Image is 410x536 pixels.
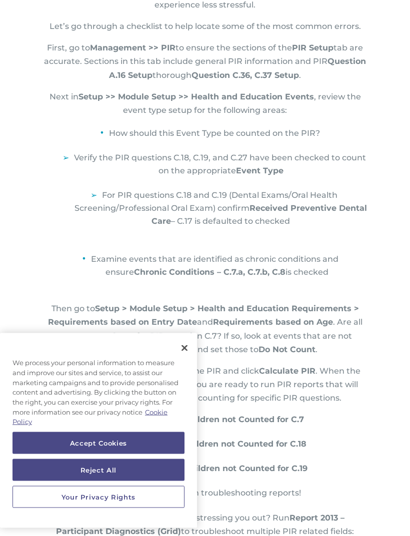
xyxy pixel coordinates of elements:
[41,90,369,125] p: Next in , review the event type setup for the following areas:
[151,204,367,226] strong: Received Preventive Dental Care
[41,302,369,365] p: Then go to and . Are all events set to for PIR question C.7? If so, look at events that are not r...
[49,487,369,500] p: are excellent Health troubleshooting reports!
[56,251,369,291] li: Examine events that are identified as chronic conditions and ensure is checked
[56,125,369,152] li: How should this Event Type be counted on the PIR?
[213,318,333,327] strong: Requirements based on Age
[41,365,369,414] p: Now in , open the PIR and click . When the calculation is complete, click . You are ready to run ...
[12,459,184,481] button: Reject All
[41,41,369,90] p: First, go to to ensure the sections of the tab are accurate. Sections in this tab include general...
[292,43,333,53] strong: PIR Setup
[64,152,369,189] li: Verify the PIR questions C.18, C.19, and C.27 have been checked to count on the appropriate
[12,432,184,454] button: Accept Cookies
[258,345,315,355] strong: Do Not Count
[236,166,283,176] strong: Event Type
[259,367,315,376] strong: Calculate PIR
[125,440,306,449] strong: Report 9712 – Children not Counted for C.18
[12,486,184,508] button: Your Privacy Rights
[48,304,359,327] strong: Setup > Module Setup > Health and Education Requirements > Requirements based on Entry Date
[127,415,304,425] strong: Report 9711 – Children not Counted for C.7
[126,464,307,474] strong: Report 9713 – Children not Counted for C.19
[360,488,410,536] iframe: Chat Widget
[78,92,314,102] strong: Setup >> Module Setup >> Health and Education Events
[134,268,285,277] strong: Chronic Conditions – C.7.a, C.7.b, C.8
[111,332,136,341] strong: Count
[109,57,366,80] strong: Question A.16 Setup
[41,20,369,41] p: Let’s go through a checklist to help locate some of the most common errors.
[173,337,195,359] button: Close
[191,71,299,80] strong: Question C.36, C.37 Setup
[64,189,369,240] li: For PIR questions C.18 and C.19 (Dental Exams/Oral Health Screening/Professional Oral Exam) confi...
[90,43,175,53] strong: Management >> PIR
